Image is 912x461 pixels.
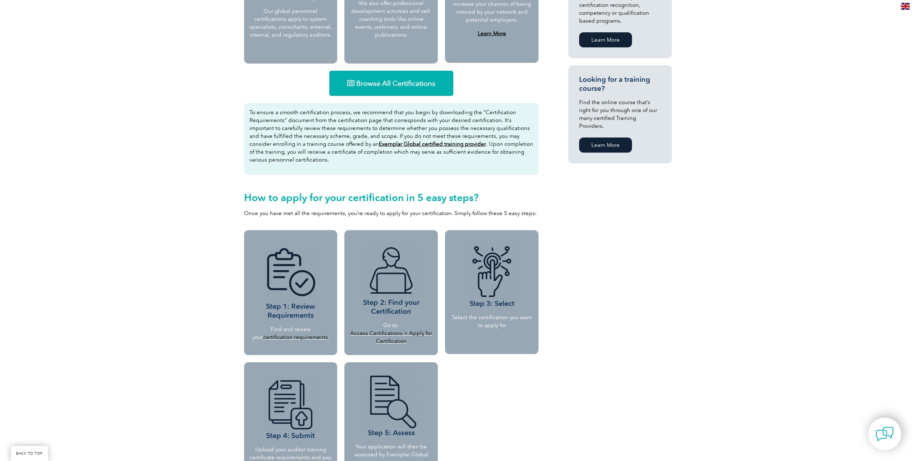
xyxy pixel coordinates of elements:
[249,108,533,164] p: To ensure a smooth certification process, we recommend that you begin by downloading the “Certifi...
[379,141,486,147] a: Exemplar Global certified training provider
[252,248,329,320] h3: Step 1: Review Requirements
[244,209,539,217] p: Once you have met all the requirements, you’re ready to apply for your certification. Simply foll...
[350,330,432,344] a: Access Certifications > Apply for Certification
[579,138,632,153] a: Learn More
[347,374,435,437] h3: Step 5: Assess
[478,30,506,37] a: Learn More
[579,98,661,130] p: Find the online course that’s right for you through one of our many certified Training Providers.
[249,377,332,440] h3: Step 4: Submit
[347,443,435,458] p: Your application will then be assessed by Exemplar Global
[244,192,539,203] h2: How to apply for your certification in 5 easy steps?
[876,425,894,443] img: contact-chat.png
[349,321,434,345] p: Go to:
[450,245,533,308] h3: Step 3: Select
[349,244,434,316] h3: Step 2: Find your Certification
[263,334,328,340] a: certification requirements
[252,325,329,341] p: Find and review your .
[579,75,661,93] h3: Looking for a training course?
[901,3,910,10] img: en
[450,313,533,329] p: Select the certification you want to apply for
[579,32,632,47] a: Learn More
[356,80,435,87] span: Browse All Certifications
[329,71,453,96] a: Browse All Certifications
[249,7,332,39] p: Our global personnel certifications apply to system specialists, consultants, external, internal,...
[11,446,48,461] a: BACK TO TOP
